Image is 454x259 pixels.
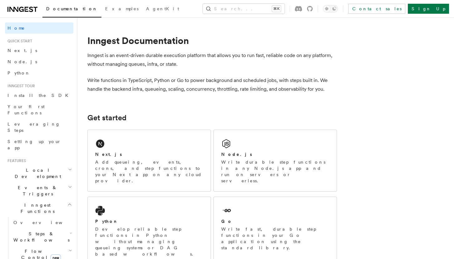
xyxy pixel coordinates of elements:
a: AgentKit [142,2,183,17]
a: Documentation [42,2,101,17]
span: Overview [13,220,78,225]
h2: Node.js [221,151,252,157]
p: Add queueing, events, crons, and step functions to your Next app on any cloud provider. [95,159,203,184]
a: Overview [11,217,73,228]
button: Inngest Functions [5,199,73,217]
span: Features [5,158,26,163]
span: Quick start [5,39,32,44]
span: Next.js [7,48,37,53]
span: Documentation [46,6,98,11]
button: Steps & Workflows [11,228,73,246]
span: Examples [105,6,139,11]
p: Write functions in TypeScript, Python or Go to power background and scheduled jobs, with steps bu... [87,76,337,94]
span: Events & Triggers [5,185,68,197]
a: Home [5,22,73,34]
kbd: ⌘K [272,6,281,12]
span: Local Development [5,167,68,180]
a: Contact sales [348,4,405,14]
a: Node.jsWrite durable step functions in any Node.js app and run on servers or serverless. [213,130,337,192]
p: Write durable step functions in any Node.js app and run on servers or serverless. [221,159,329,184]
p: Develop reliable step functions in Python without managing queueing systems or DAG based workflows. [95,226,203,257]
p: Inngest is an event-driven durable execution platform that allows you to run fast, reliable code ... [87,51,337,69]
span: Install the SDK [7,93,72,98]
a: Examples [101,2,142,17]
span: Node.js [7,59,37,64]
a: Your first Functions [5,101,73,118]
a: Setting up your app [5,136,73,153]
button: Search...⌘K [203,4,285,14]
a: Install the SDK [5,90,73,101]
a: Python [5,67,73,79]
a: Sign Up [408,4,449,14]
h2: Go [221,218,232,224]
a: Next.js [5,45,73,56]
button: Events & Triggers [5,182,73,199]
a: Leveraging Steps [5,118,73,136]
h2: Python [95,218,118,224]
button: Local Development [5,165,73,182]
span: Your first Functions [7,104,45,115]
a: Next.jsAdd queueing, events, crons, and step functions to your Next app on any cloud provider. [87,130,211,192]
span: Home [7,25,25,31]
span: Leveraging Steps [7,122,60,133]
span: Setting up your app [7,139,61,150]
span: Python [7,70,30,75]
span: Inngest Functions [5,202,67,214]
a: Get started [87,113,126,122]
h2: Next.js [95,151,122,157]
span: Inngest tour [5,84,35,89]
h1: Inngest Documentation [87,35,337,46]
span: AgentKit [146,6,179,11]
p: Write fast, durable step functions in your Go application using the standard library. [221,226,329,251]
a: Node.js [5,56,73,67]
span: Steps & Workflows [11,231,70,243]
button: Toggle dark mode [323,5,338,12]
